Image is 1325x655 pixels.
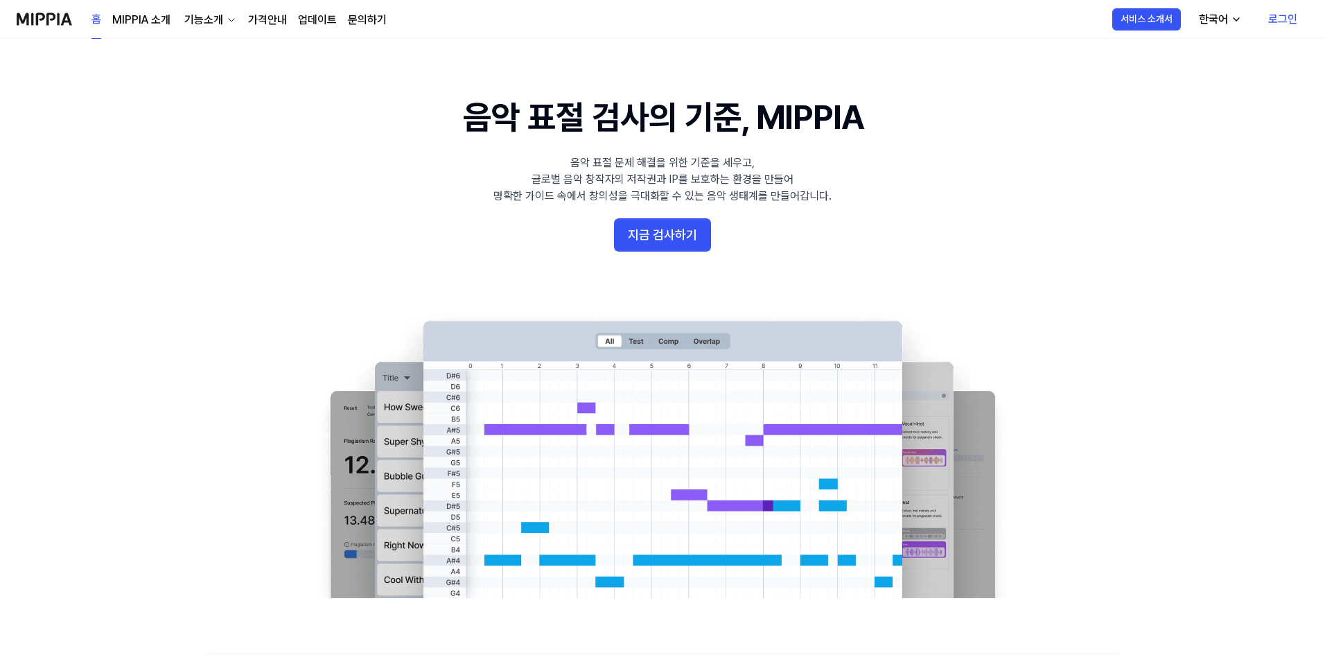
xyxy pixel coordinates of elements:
[1196,11,1231,28] div: 한국어
[182,12,226,28] div: 기능소개
[348,12,387,28] a: 문의하기
[248,12,287,28] a: 가격안내
[91,1,101,39] a: 홈
[493,155,832,204] div: 음악 표절 문제 해결을 위한 기준을 세우고, 글로벌 음악 창작자의 저작권과 IP를 보호하는 환경을 만들어 명확한 가이드 속에서 창의성을 극대화할 수 있는 음악 생태계를 만들어...
[302,307,1023,598] img: main Image
[614,218,711,252] button: 지금 검사하기
[182,12,237,28] button: 기능소개
[1188,6,1250,33] button: 한국어
[1112,8,1181,30] button: 서비스 소개서
[298,12,337,28] a: 업데이트
[463,94,863,141] h1: 음악 표절 검사의 기준, MIPPIA
[112,12,170,28] a: MIPPIA 소개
